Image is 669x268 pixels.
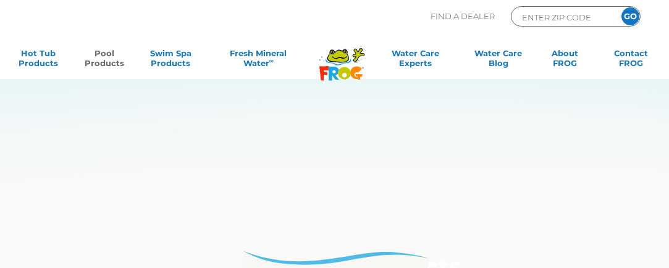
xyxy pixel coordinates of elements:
a: Water CareBlog [473,48,524,73]
a: Water CareExperts [372,48,458,73]
p: Find A Dealer [431,6,495,27]
a: Hot TubProducts [12,48,64,73]
img: Frog Products Logo [313,32,371,81]
sup: ∞ [269,57,274,64]
input: GO [621,7,639,25]
a: PoolProducts [78,48,130,73]
a: Fresh MineralWater∞ [211,48,306,73]
a: AboutFROG [539,48,590,73]
a: ContactFROG [605,48,657,73]
a: Swim SpaProducts [145,48,196,73]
